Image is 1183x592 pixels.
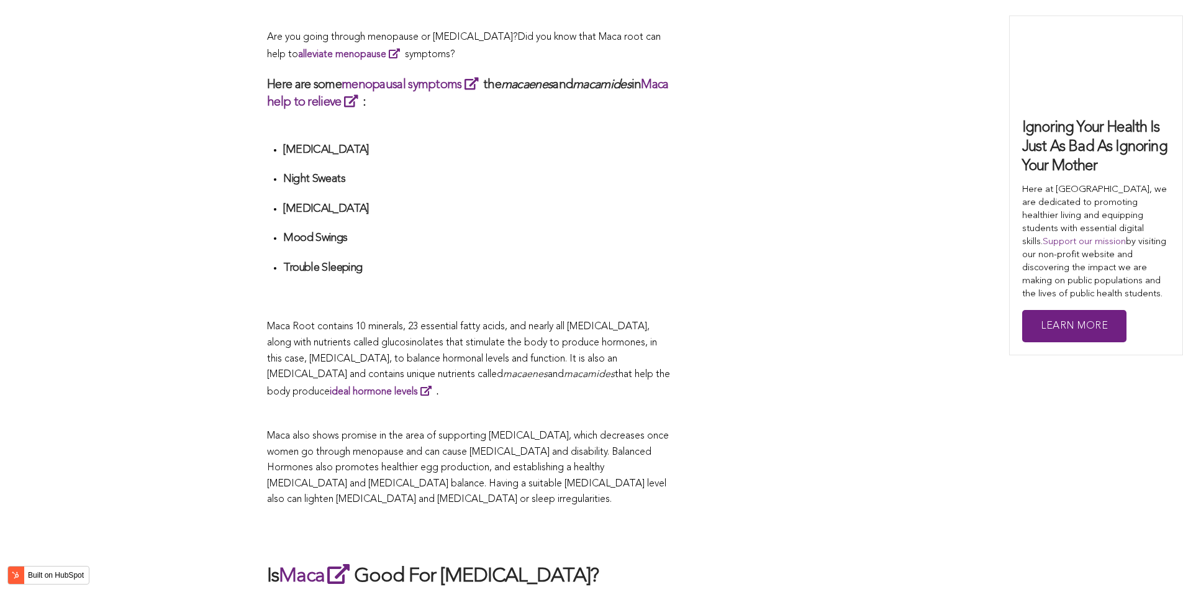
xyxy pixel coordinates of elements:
iframe: Chat Widget [1121,532,1183,592]
span: and [548,370,564,380]
a: Maca [279,567,354,586]
a: alleviate menopause [298,50,405,60]
h4: [MEDICAL_DATA] [283,202,671,216]
span: macaenes [503,370,548,380]
span: that help the body produce [267,370,670,397]
button: Built on HubSpot [7,566,89,585]
h2: Is Good For [MEDICAL_DATA]? [267,562,671,590]
img: HubSpot sprocket logo [8,568,23,583]
em: macamides [573,79,632,91]
a: menopausal symptoms [342,79,483,91]
a: ideal hormone levels [330,387,437,397]
span: Maca Root contains 10 minerals, 23 essential fatty acids, and nearly all [MEDICAL_DATA], along wi... [267,322,657,380]
span: Maca also shows promise in the area of supporting [MEDICAL_DATA], which decreases once women go t... [267,431,669,504]
h4: Mood Swings [283,231,671,245]
em: macaenes [501,79,553,91]
strong: . [330,387,438,397]
h3: Here are some the and in : [267,76,671,111]
a: Maca help to relieve [267,79,669,109]
a: Learn More [1022,310,1126,343]
h4: [MEDICAL_DATA] [283,143,671,157]
h4: Trouble Sleeping [283,261,671,275]
span: Are you going through menopause or [MEDICAL_DATA]? [267,32,518,42]
span: macamides [564,370,615,380]
h4: Night Sweats [283,172,671,186]
label: Built on HubSpot [23,567,89,583]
